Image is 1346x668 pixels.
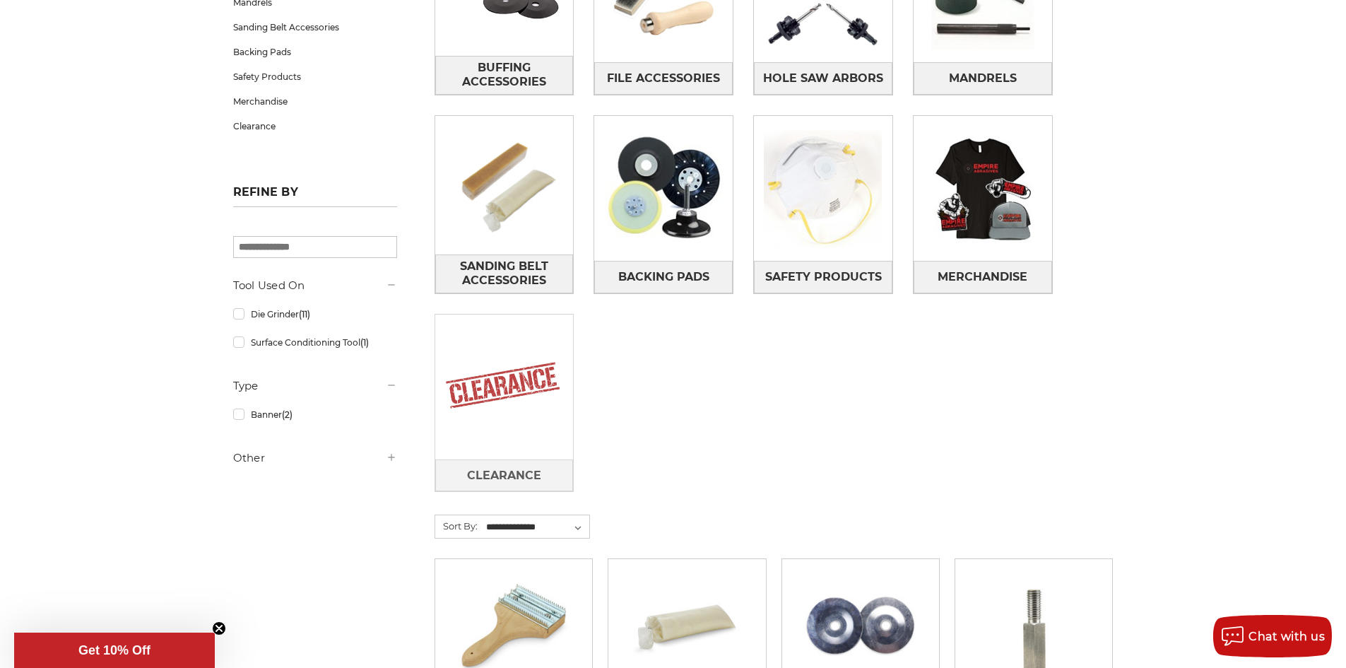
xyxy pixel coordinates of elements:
span: Buffing Accessories [436,56,573,94]
span: Clearance [467,464,541,488]
h5: Type [233,377,397,394]
span: Merchandise [938,265,1027,289]
span: Get 10% Off [78,643,150,657]
a: Clearance [233,114,397,139]
img: Backing Pads [594,119,733,258]
h5: Tool Used On [233,277,397,294]
span: (11) [299,309,310,320]
a: Merchandise [914,261,1052,293]
span: Hole Saw Arbors [763,66,883,90]
h5: Refine by [233,185,397,207]
a: Die Grinder [233,302,397,327]
div: Get 10% OffClose teaser [14,633,215,668]
span: File Accessories [607,66,720,90]
a: Sanding Belt Accessories [435,254,574,293]
span: Backing Pads [618,265,709,289]
select: Sort By: [484,517,589,538]
span: Safety Products [765,265,882,289]
span: (1) [360,337,369,348]
a: Mandrels [914,62,1052,94]
a: Merchandise [233,89,397,114]
a: Surface Conditioning Tool [233,330,397,355]
a: Safety Products [754,261,892,293]
label: Sort By: [435,515,478,537]
span: (2) [282,409,293,420]
a: Backing Pads [594,261,733,293]
img: Sanding Belt Accessories [435,116,574,254]
a: File Accessories [594,62,733,94]
a: Sanding Belt Accessories [233,15,397,40]
span: Sanding Belt Accessories [436,254,573,293]
a: Safety Products [233,64,397,89]
a: Banner [233,402,397,427]
img: Merchandise [914,119,1052,258]
a: Buffing Accessories [435,56,574,95]
button: Chat with us [1213,615,1332,657]
a: Backing Pads [233,40,397,64]
h5: Other [233,450,397,467]
span: Chat with us [1248,630,1325,643]
a: Hole Saw Arbors [754,62,892,94]
img: Clearance [435,317,574,456]
button: Close teaser [212,621,226,635]
span: Mandrels [949,66,1017,90]
img: Safety Products [754,119,892,258]
a: Clearance [435,459,574,491]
